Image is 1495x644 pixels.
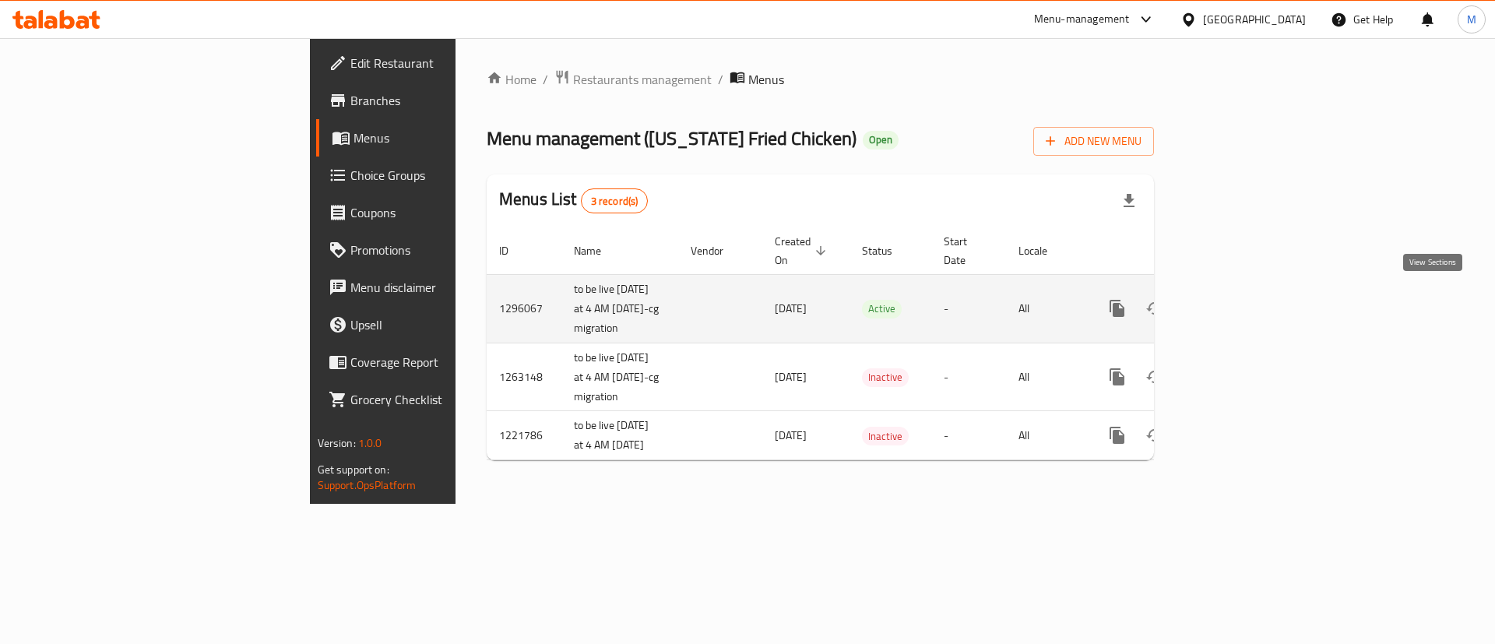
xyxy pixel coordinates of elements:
[862,241,913,260] span: Status
[775,232,831,269] span: Created On
[316,231,560,269] a: Promotions
[1099,417,1136,454] button: more
[1034,10,1130,29] div: Menu-management
[316,157,560,194] a: Choice Groups
[1046,132,1141,151] span: Add New Menu
[561,343,678,411] td: to be live [DATE] at 4 AM [DATE]-cg migration
[350,315,547,334] span: Upsell
[554,69,712,90] a: Restaurants management
[1006,411,1086,460] td: All
[350,203,547,222] span: Coupons
[1006,274,1086,343] td: All
[354,128,547,147] span: Menus
[944,232,987,269] span: Start Date
[1033,127,1154,156] button: Add New Menu
[1018,241,1068,260] span: Locale
[1136,358,1173,396] button: Change Status
[318,433,356,453] span: Version:
[350,166,547,185] span: Choice Groups
[318,459,389,480] span: Get support on:
[863,131,899,150] div: Open
[316,306,560,343] a: Upsell
[573,70,712,89] span: Restaurants management
[561,411,678,460] td: to be live [DATE] at 4 AM [DATE]
[862,428,909,445] span: Inactive
[487,69,1154,90] nav: breadcrumb
[862,300,902,318] span: Active
[862,368,909,387] div: Inactive
[350,241,547,259] span: Promotions
[931,411,1006,460] td: -
[581,188,649,213] div: Total records count
[316,44,560,82] a: Edit Restaurant
[1099,290,1136,327] button: more
[499,241,529,260] span: ID
[350,278,547,297] span: Menu disclaimer
[561,274,678,343] td: to be live [DATE] at 4 AM [DATE]-cg migration
[1467,11,1476,28] span: M
[863,133,899,146] span: Open
[487,227,1261,461] table: enhanced table
[316,343,560,381] a: Coverage Report
[350,390,547,409] span: Grocery Checklist
[718,70,723,89] li: /
[574,241,621,260] span: Name
[1136,417,1173,454] button: Change Status
[775,298,807,318] span: [DATE]
[316,194,560,231] a: Coupons
[316,381,560,418] a: Grocery Checklist
[775,367,807,387] span: [DATE]
[318,475,417,495] a: Support.OpsPlatform
[499,188,648,213] h2: Menus List
[931,274,1006,343] td: -
[748,70,784,89] span: Menus
[1099,358,1136,396] button: more
[582,194,648,209] span: 3 record(s)
[1006,343,1086,411] td: All
[1086,227,1261,275] th: Actions
[487,121,857,156] span: Menu management ( [US_STATE] Fried Chicken )
[316,82,560,119] a: Branches
[1203,11,1306,28] div: [GEOGRAPHIC_DATA]
[350,54,547,72] span: Edit Restaurant
[350,91,547,110] span: Branches
[350,353,547,371] span: Coverage Report
[691,241,744,260] span: Vendor
[358,433,382,453] span: 1.0.0
[775,425,807,445] span: [DATE]
[1136,290,1173,327] button: Change Status
[316,269,560,306] a: Menu disclaimer
[931,343,1006,411] td: -
[316,119,560,157] a: Menus
[1110,182,1148,220] div: Export file
[862,368,909,386] span: Inactive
